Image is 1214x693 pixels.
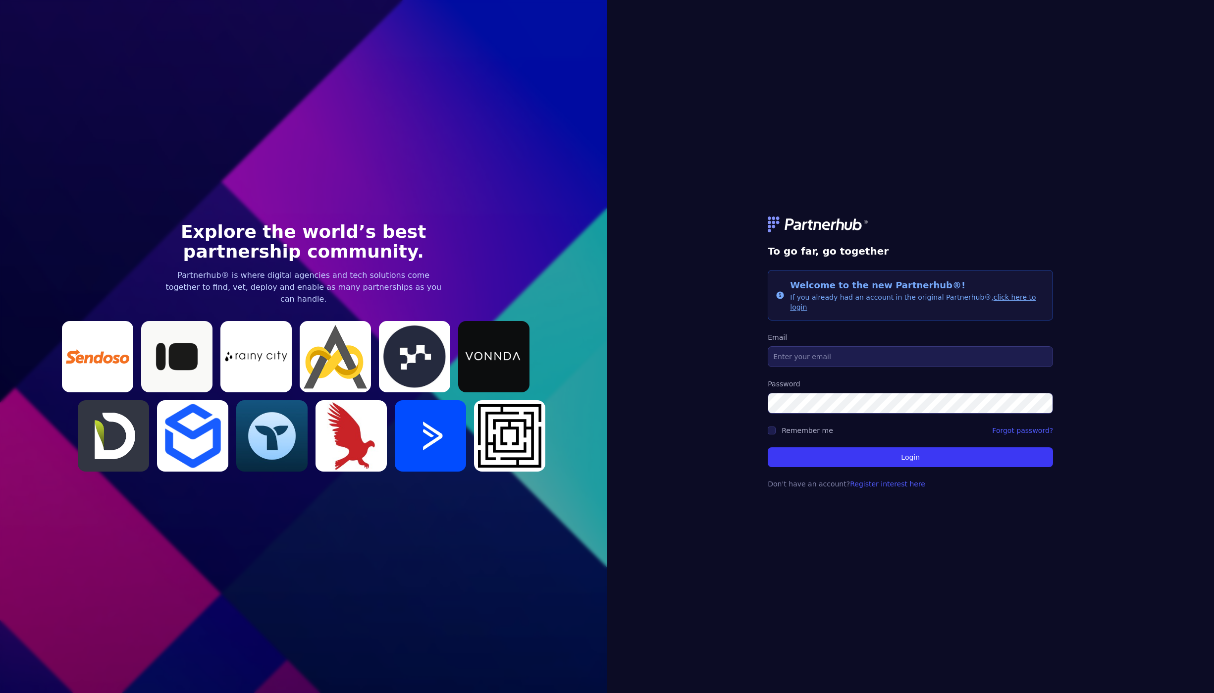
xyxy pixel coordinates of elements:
[161,269,446,305] p: Partnerhub® is where digital agencies and tech solutions come together to find, vet, deploy and e...
[768,479,1053,489] p: Don't have an account?
[768,332,1053,342] label: Email
[768,346,1053,367] input: Enter your email
[790,278,1045,312] div: If you already had an account in the original Partnerhub®,
[768,216,869,232] img: logo
[850,480,925,488] a: Register interest here
[768,447,1053,467] button: Login
[782,426,833,434] label: Remember me
[992,426,1053,435] a: Forgot password?
[161,222,446,262] h1: Explore the world’s best partnership community.
[790,280,965,290] span: Welcome to the new Partnerhub®!
[768,244,1053,258] h1: To go far, go together
[790,293,1036,311] a: click here to login
[768,379,1053,389] label: Password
